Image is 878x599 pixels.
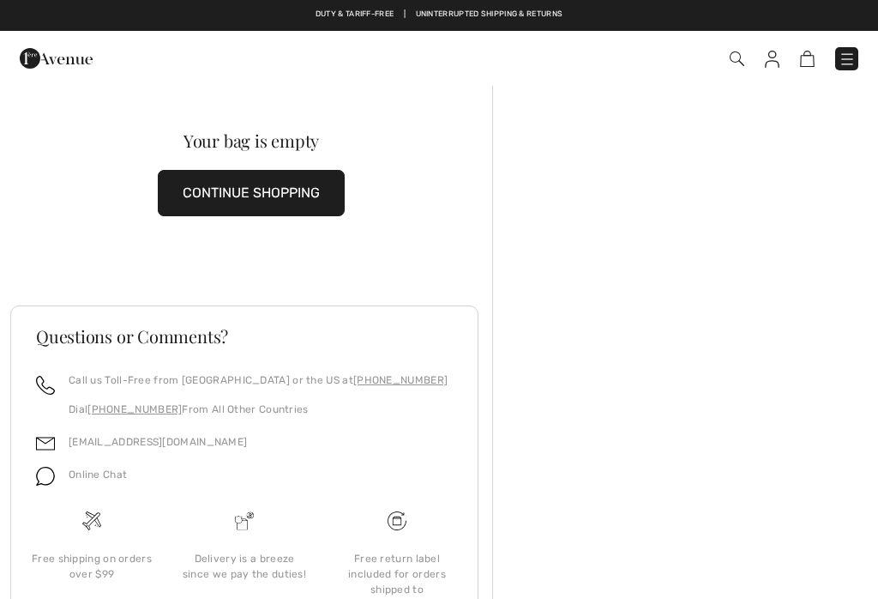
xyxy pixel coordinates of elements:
[353,374,448,386] a: [PHONE_NUMBER]
[69,469,127,481] span: Online Chat
[87,403,182,415] a: [PHONE_NUMBER]
[730,51,744,66] img: Search
[765,51,779,68] img: My Info
[36,376,55,395] img: call
[800,51,815,67] img: Shopping Bag
[69,372,448,388] p: Call us Toll-Free from [GEOGRAPHIC_DATA] or the US at
[20,41,93,76] img: 1ère Avenue
[34,132,468,149] div: Your bag is empty
[69,402,448,417] p: Dial From All Other Countries
[158,170,345,216] button: CONTINUE SHOPPING
[36,467,55,486] img: chat
[182,551,307,582] div: Delivery is a breeze since we pay the duties!
[839,51,856,68] img: Menu
[36,434,55,453] img: email
[82,511,101,530] img: Free shipping on orders over $99
[388,511,406,530] img: Free shipping on orders over $99
[29,551,154,582] div: Free shipping on orders over $99
[69,436,247,448] a: [EMAIL_ADDRESS][DOMAIN_NAME]
[235,511,254,530] img: Delivery is a breeze since we pay the duties!
[20,49,93,65] a: 1ère Avenue
[36,328,453,345] h3: Questions or Comments?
